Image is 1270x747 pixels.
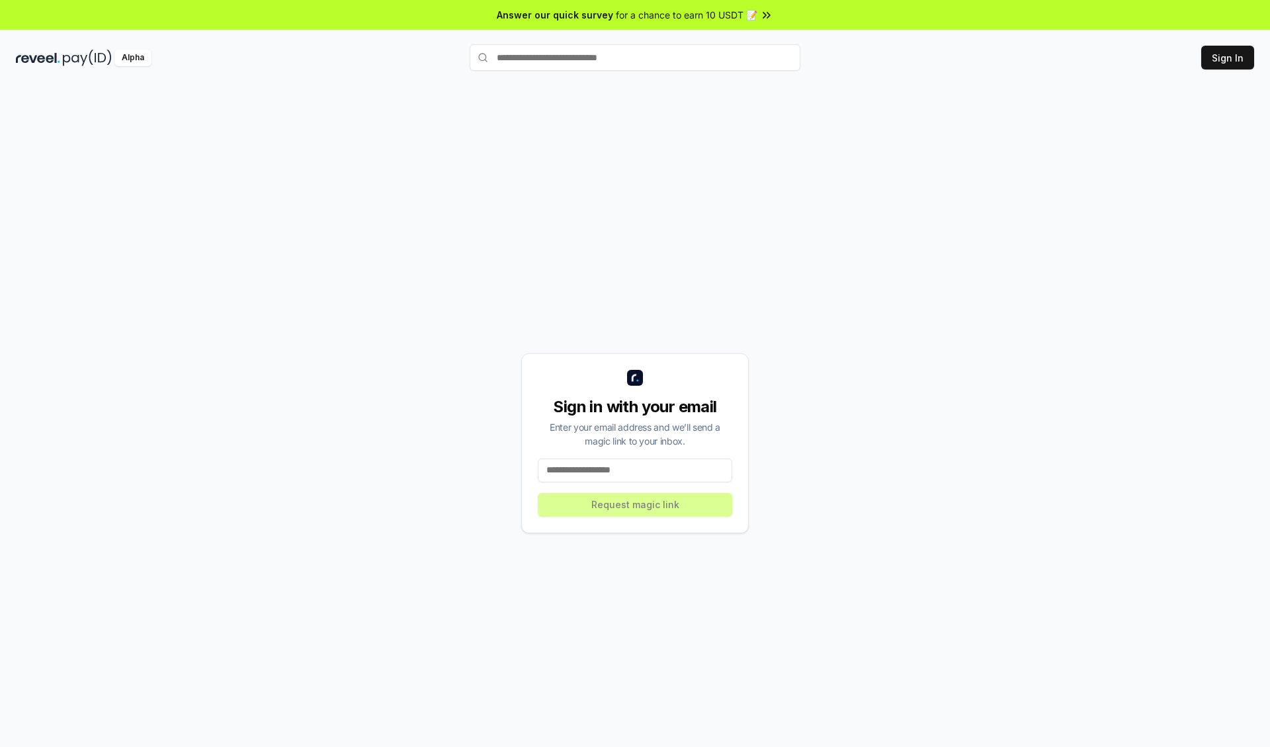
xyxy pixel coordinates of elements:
div: Enter your email address and we’ll send a magic link to your inbox. [538,420,732,448]
button: Sign In [1201,46,1254,69]
img: reveel_dark [16,50,60,66]
img: logo_small [627,370,643,386]
img: pay_id [63,50,112,66]
div: Sign in with your email [538,396,732,417]
span: for a chance to earn 10 USDT 📝 [616,8,757,22]
div: Alpha [114,50,151,66]
span: Answer our quick survey [497,8,613,22]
